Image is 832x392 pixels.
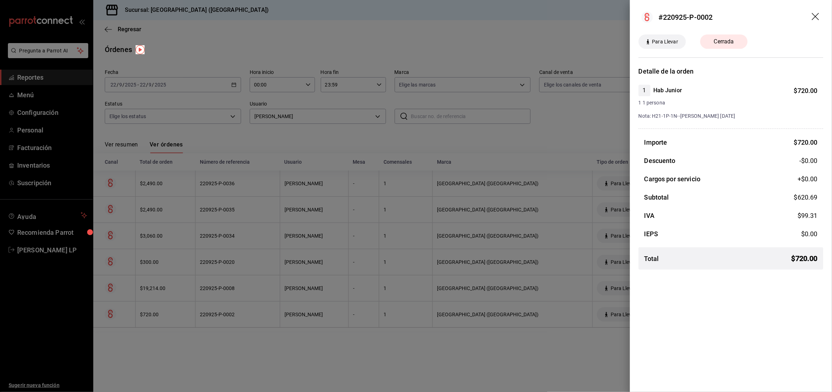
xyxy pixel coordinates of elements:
span: $ 720.00 [791,253,818,264]
div: #220925-P-0002 [659,12,713,23]
img: Tooltip marker [136,45,145,54]
h4: Hab Junior [653,86,682,95]
span: +$ 0.00 [798,174,818,184]
h3: IVA [644,211,654,220]
h3: Subtotal [644,192,669,202]
span: -$0.00 [799,156,818,165]
h3: Total [644,254,659,263]
h3: Descuento [644,156,676,165]
span: $ 620.69 [794,193,818,201]
span: Cerrada [710,37,738,46]
span: $ 720.00 [794,87,818,94]
span: $ 720.00 [794,139,818,146]
span: Para Llevar [649,38,681,46]
span: 1 [639,86,650,95]
button: drag [812,13,821,22]
span: $ 99.31 [798,212,818,219]
span: Nota: H21-1P-1N--[PERSON_NAME] [DATE] [639,113,735,119]
span: $ 0.00 [801,230,818,238]
h3: Cargos por servicio [644,174,701,184]
h3: Detalle de la orden [639,66,823,76]
span: 1 1 persona [639,99,818,107]
h3: Importe [644,137,667,147]
h3: IEPS [644,229,658,239]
